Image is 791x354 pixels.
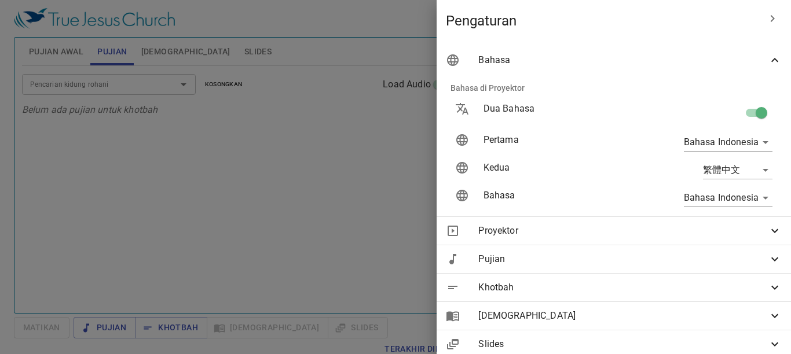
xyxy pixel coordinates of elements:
[437,245,791,273] div: Pujian
[437,217,791,245] div: Proyektor
[437,302,791,330] div: [DEMOGRAPHIC_DATA]
[703,161,772,179] div: 繁體中文
[441,74,786,102] li: Bahasa di Proyektor
[484,189,633,202] p: Bahasa
[437,274,791,301] div: Khotbah
[478,252,768,266] span: Pujian
[684,133,772,152] div: Bahasa Indonesia
[478,53,768,67] span: Bahasa
[478,337,768,351] span: Slides
[478,224,768,238] span: Proyektor
[478,281,768,294] span: Khotbah
[484,133,633,147] p: Pertama
[484,161,633,175] p: Kedua
[437,46,791,74] div: Bahasa
[446,12,759,30] span: Pengaturan
[484,102,633,116] p: Dua Bahasa
[478,309,768,323] span: [DEMOGRAPHIC_DATA]
[684,189,772,207] div: Bahasa Indonesia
